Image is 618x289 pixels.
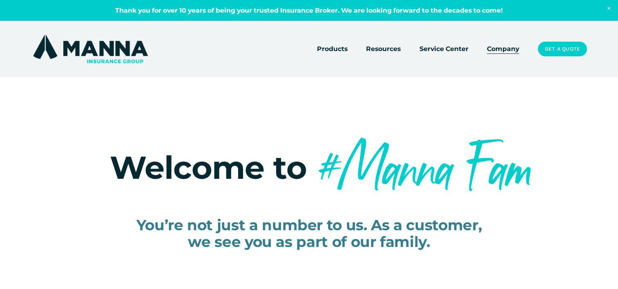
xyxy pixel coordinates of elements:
[136,216,482,251] span: You’re not just a number to us. As a customer, we see you as part of our family.
[487,43,519,55] a: Company
[419,43,469,55] a: Service Center
[31,33,150,65] img: Manna Insurance Group
[317,44,348,54] span: Products
[538,42,587,56] a: Get a Quote
[366,44,401,54] span: Resources
[366,43,401,55] a: folder dropdown
[110,148,307,187] span: Welcome to
[317,43,348,55] a: folder dropdown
